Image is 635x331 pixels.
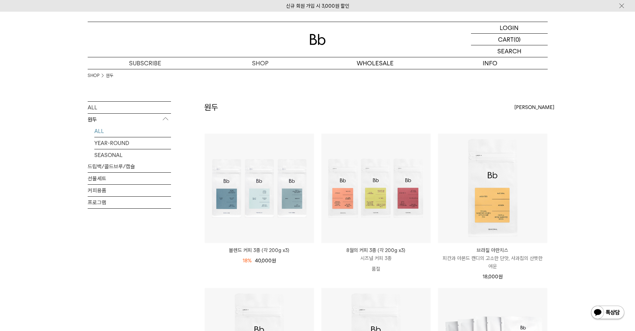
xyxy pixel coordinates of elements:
[204,102,218,113] h2: 원두
[438,246,547,254] p: 브라질 아란치스
[497,45,521,57] p: SEARCH
[321,262,431,276] p: 품절
[106,72,113,79] a: 원두
[205,134,314,243] img: 블렌드 커피 3종 (각 200g x3)
[94,137,171,149] a: YEAR-ROUND
[498,34,514,45] p: CART
[88,185,171,196] a: 커피용품
[94,125,171,137] a: ALL
[203,57,318,69] a: SHOP
[88,197,171,208] a: 프로그램
[88,173,171,184] a: 선물세트
[321,246,431,254] p: 8월의 커피 3종 (각 200g x3)
[498,274,503,280] span: 원
[310,34,326,45] img: 로고
[205,246,314,254] a: 블렌드 커피 3종 (각 200g x3)
[433,57,548,69] p: INFO
[483,274,503,280] span: 18,000
[243,257,252,265] div: 18%
[255,258,276,264] span: 40,000
[500,22,519,33] p: LOGIN
[438,246,547,270] a: 브라질 아란치스 피칸과 아몬드 캔디의 고소한 단맛, 사과칩의 산뜻한 여운
[590,305,625,321] img: 카카오톡 채널 1:1 채팅 버튼
[438,254,547,270] p: 피칸과 아몬드 캔디의 고소한 단맛, 사과칩의 산뜻한 여운
[88,57,203,69] a: SUBSCRIBE
[286,3,349,9] a: 신규 회원 가입 시 3,000원 할인
[88,161,171,172] a: 드립백/콜드브루/캡슐
[272,258,276,264] span: 원
[88,114,171,126] p: 원두
[318,57,433,69] p: WHOLESALE
[94,149,171,161] a: SEASONAL
[471,22,548,34] a: LOGIN
[321,254,431,262] p: 시즈널 커피 3종
[321,134,431,243] img: 8월의 커피 3종 (각 200g x3)
[321,246,431,262] a: 8월의 커피 3종 (각 200g x3) 시즈널 커피 3종
[471,34,548,45] a: CART (0)
[514,34,521,45] p: (0)
[438,134,547,243] img: 브라질 아란치스
[88,102,171,113] a: ALL
[514,103,554,111] span: [PERSON_NAME]
[88,72,99,79] a: SHOP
